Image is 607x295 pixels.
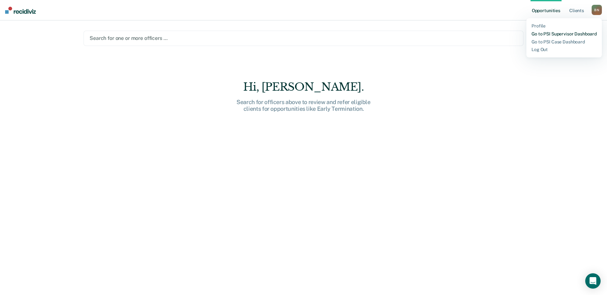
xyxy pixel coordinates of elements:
[201,80,406,94] div: Hi, [PERSON_NAME].
[592,5,602,15] div: B N
[531,39,597,45] a: Go to PSI Case Dashboard
[531,23,597,29] a: Profile
[592,5,602,15] button: BN
[585,273,601,289] div: Open Intercom Messenger
[531,47,597,52] a: Log Out
[5,7,36,14] img: Recidiviz
[531,31,597,37] a: Go to PSI Supervisor Dashboard
[201,99,406,112] div: Search for officers above to review and refer eligible clients for opportunities like Early Termi...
